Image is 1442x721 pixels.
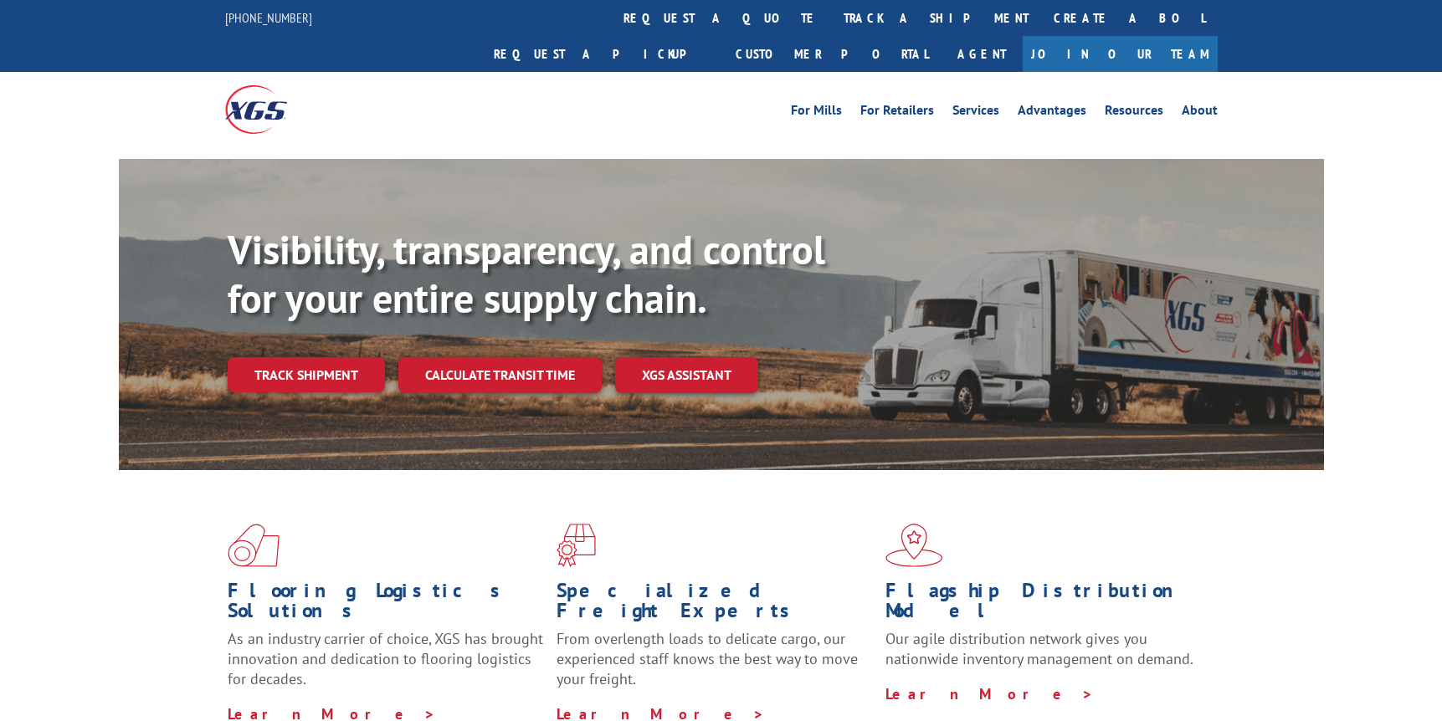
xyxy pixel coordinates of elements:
[885,684,1094,703] a: Learn More >
[615,357,758,393] a: XGS ASSISTANT
[481,36,723,72] a: Request a pickup
[557,629,873,703] p: From overlength loads to delicate cargo, our experienced staff knows the best way to move your fr...
[860,104,934,122] a: For Retailers
[1018,104,1086,122] a: Advantages
[228,524,280,567] img: xgs-icon-total-supply-chain-intelligence-red
[885,629,1193,668] span: Our agile distribution network gives you nationwide inventory management on demand.
[885,580,1202,629] h1: Flagship Distribution Model
[557,580,873,629] h1: Specialized Freight Experts
[1023,36,1218,72] a: Join Our Team
[1105,104,1163,122] a: Resources
[225,9,312,26] a: [PHONE_NUMBER]
[228,629,543,688] span: As an industry carrier of choice, XGS has brought innovation and dedication to flooring logistics...
[557,524,596,567] img: xgs-icon-focused-on-flooring-red
[941,36,1023,72] a: Agent
[228,580,544,629] h1: Flooring Logistics Solutions
[791,104,842,122] a: For Mills
[398,357,602,393] a: Calculate transit time
[952,104,999,122] a: Services
[228,223,825,324] b: Visibility, transparency, and control for your entire supply chain.
[228,357,385,392] a: Track shipment
[723,36,941,72] a: Customer Portal
[885,524,943,567] img: xgs-icon-flagship-distribution-model-red
[1182,104,1218,122] a: About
